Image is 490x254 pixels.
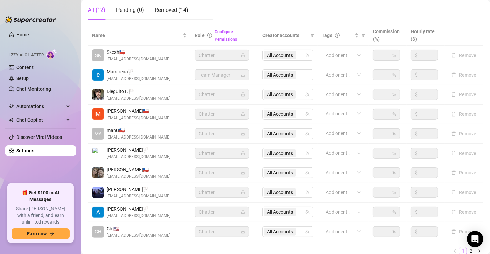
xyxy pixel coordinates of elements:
span: Share [PERSON_NAME] with a friend, and earn unlimited rewards [12,206,70,226]
img: Kaziel CoC [92,167,104,178]
div: Removed (14) [155,6,188,14]
span: Izzy AI Chatter [9,52,44,58]
span: All Accounts [267,110,293,118]
img: Adrian Gerosa [92,187,104,198]
span: [PERSON_NAME] 🏳️ [107,186,170,193]
span: lock [241,230,245,234]
span: lock [241,210,245,214]
a: Home [16,32,29,37]
img: Alejandro cimino [92,148,104,159]
div: All (12) [88,6,105,14]
span: All Accounts [264,208,296,216]
img: Macarena [92,69,104,81]
a: Content [16,65,34,70]
div: Open Intercom Messenger [467,231,483,247]
a: Discover Viral Videos [16,134,62,140]
span: [EMAIL_ADDRESS][DOMAIN_NAME] [107,213,170,219]
img: Dieguito Fernán [92,89,104,100]
span: lock [241,190,245,194]
a: Setup [16,76,29,81]
span: team [305,151,310,155]
button: Remove [449,169,479,177]
span: Tags [322,31,332,39]
button: Remove [449,130,479,138]
span: [EMAIL_ADDRESS][DOMAIN_NAME] [107,232,170,239]
span: Role [195,33,205,38]
span: team [305,112,310,116]
span: lock [241,53,245,57]
span: Creator accounts [262,31,307,39]
span: filter [310,33,314,37]
span: [EMAIL_ADDRESS][DOMAIN_NAME] [107,134,170,141]
img: Mariela Briand [92,108,104,120]
span: [PERSON_NAME] 🇨🇱 [107,107,170,115]
span: SK [95,51,101,59]
img: Chat Copilot [9,118,13,122]
span: Chatter [199,187,245,197]
span: Chatter [199,129,245,139]
a: Configure Permissions [215,29,237,42]
span: All Accounts [264,169,296,177]
span: Earn now [27,231,47,236]
img: logo-BBDzfeDw.svg [5,16,56,23]
span: team [305,210,310,214]
a: Settings [16,148,34,153]
span: lock [241,151,245,155]
span: manu 🇨🇱 [107,127,170,134]
span: Skesh 🇨🇱 [107,48,170,56]
span: Chatter [199,109,245,119]
span: All Accounts [267,208,293,216]
span: Name [92,31,181,39]
span: All Accounts [267,51,293,59]
span: team [305,132,310,136]
span: CH [95,228,101,235]
div: Pending (0) [116,6,144,14]
span: info-circle [207,33,212,38]
span: Chatter [199,227,245,237]
span: All Accounts [264,228,296,236]
span: [EMAIL_ADDRESS][DOMAIN_NAME] [107,95,170,102]
span: [EMAIL_ADDRESS][DOMAIN_NAME] [107,115,170,121]
span: question-circle [335,33,340,38]
button: Remove [449,90,479,99]
span: team [305,171,310,175]
img: AI Chatter [46,49,57,59]
span: [PERSON_NAME] 🏳️ [107,146,170,154]
th: Commission (%) [369,25,407,46]
span: [EMAIL_ADDRESS][DOMAIN_NAME] [107,173,170,180]
span: All Accounts [267,228,293,235]
span: lock [241,171,245,175]
span: [PERSON_NAME] 🏳️ [107,205,170,213]
span: Automations [16,101,64,112]
th: Name [88,25,191,46]
span: MA [94,130,102,137]
span: All Accounts [267,130,293,137]
span: filter [309,30,316,40]
button: Remove [449,228,479,236]
span: team [305,53,310,57]
button: Remove [449,110,479,118]
span: lock [241,112,245,116]
span: 🎁 Get $100 in AI Messages [12,190,70,203]
span: team [305,230,310,234]
span: Dieguito F. 🏳️ [107,88,170,95]
span: All Accounts [264,90,296,99]
button: Remove [449,149,479,157]
span: lock [241,92,245,97]
span: right [477,249,481,253]
span: Chi 🇺🇸 [107,225,170,232]
span: filter [361,33,365,37]
button: Remove [449,188,479,196]
span: Team Manager [199,70,245,80]
span: [EMAIL_ADDRESS][DOMAIN_NAME] [107,193,170,199]
button: Remove [449,208,479,216]
button: Earn nowarrow-right [12,228,70,239]
span: filter [360,30,367,40]
span: Chatter [199,89,245,100]
span: All Accounts [267,150,293,157]
span: Chatter [199,148,245,158]
span: [EMAIL_ADDRESS][DOMAIN_NAME] [107,56,170,62]
span: All Accounts [264,188,296,196]
span: All Accounts [267,91,293,98]
span: All Accounts [267,169,293,176]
